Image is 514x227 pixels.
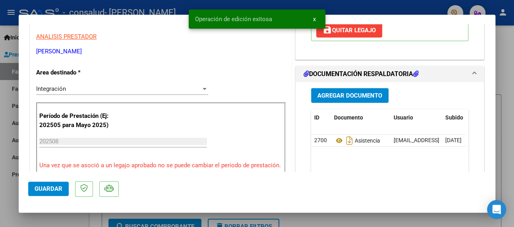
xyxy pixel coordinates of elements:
span: Subido [445,114,463,121]
span: [DATE] [445,137,462,143]
span: Usuario [394,114,413,121]
button: x [307,12,322,26]
i: Descargar documento [344,134,355,147]
span: Agregar Documento [317,92,382,99]
span: Integración [36,85,66,92]
datatable-header-cell: Usuario [390,109,442,126]
button: Guardar [28,182,69,196]
button: Agregar Documento [311,88,388,103]
span: 2700 [314,137,327,143]
datatable-header-cell: Documento [331,109,390,126]
span: Guardar [35,185,62,192]
span: ID [314,114,319,121]
span: Operación de edición exitosa [195,15,272,23]
button: Quitar Legajo [316,23,382,37]
p: Período de Prestación (Ej: 202505 para Mayo 2025) [39,112,112,129]
h1: DOCUMENTACIÓN RESPALDATORIA [303,69,419,79]
span: x [313,16,316,23]
span: Quitar Legajo [323,27,376,34]
p: Area destinado * [36,68,111,77]
mat-expansion-panel-header: DOCUMENTACIÓN RESPALDATORIA [296,66,484,82]
div: Open Intercom Messenger [487,200,506,219]
span: Asistencia [334,137,380,144]
p: Una vez que se asoció a un legajo aprobado no se puede cambiar el período de prestación. [39,161,282,170]
datatable-header-cell: ID [311,109,331,126]
p: [PERSON_NAME] [36,47,286,56]
span: Documento [334,114,363,121]
datatable-header-cell: Subido [442,109,482,126]
span: ANALISIS PRESTADOR [36,33,97,40]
